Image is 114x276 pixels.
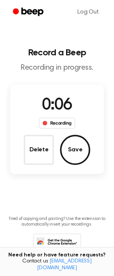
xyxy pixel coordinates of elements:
[6,48,108,57] h1: Record a Beep
[70,3,106,21] a: Log Out
[39,117,75,129] div: Recording
[5,258,109,271] span: Contact us
[60,135,90,165] button: Save Audio Record
[24,135,54,165] button: Delete Audio Record
[42,98,72,113] span: 0:06
[6,63,108,73] p: Recording in progress.
[8,5,50,20] a: Beep
[37,259,92,271] a: [EMAIL_ADDRESS][DOMAIN_NAME]
[6,216,108,227] p: Tired of copying and pasting? Use the extension to automatically insert your recordings.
